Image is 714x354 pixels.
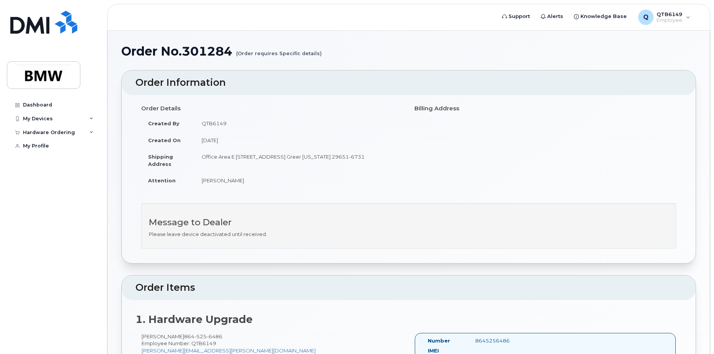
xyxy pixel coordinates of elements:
h4: Billing Address [414,105,676,112]
h1: Order No.301284 [121,44,696,58]
p: Please leave device deactivated until received. [149,231,668,238]
h2: Order Information [135,77,682,88]
td: [PERSON_NAME] [195,172,403,189]
span: Employee Number: QTB6149 [142,340,216,346]
span: 864 [184,333,222,339]
span: 6486 [207,333,222,339]
strong: 1. Hardware Upgrade [135,313,253,326]
strong: Attention [148,177,176,184]
div: 8645256486 [469,337,536,344]
span: 525 [194,333,207,339]
h3: Message to Dealer [149,218,668,227]
td: [DATE] [195,132,403,149]
td: Office Area E [STREET_ADDRESS] Greer [US_STATE] 29651-6731 [195,148,403,172]
strong: Created On [148,137,181,143]
h4: Order Details [141,105,403,112]
label: Number [428,337,450,344]
a: [PERSON_NAME][EMAIL_ADDRESS][PERSON_NAME][DOMAIN_NAME] [142,347,316,354]
small: (Order requires Specific details) [236,44,322,56]
strong: Created By [148,120,179,126]
td: QTB6149 [195,115,403,132]
strong: Shipping Address [148,154,173,167]
h2: Order Items [135,282,682,293]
